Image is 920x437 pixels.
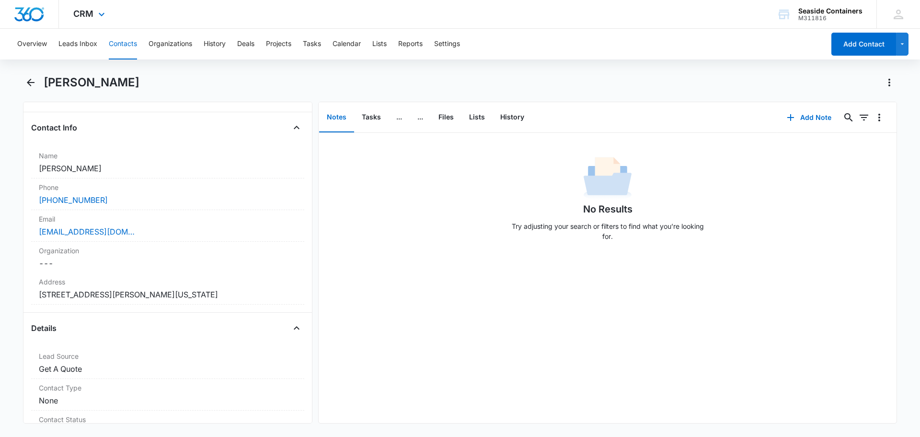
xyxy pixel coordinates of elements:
[109,29,137,59] button: Contacts
[493,103,532,132] button: History
[410,103,431,132] button: ...
[17,29,47,59] button: Overview
[39,363,297,375] dd: Get A Quote
[434,29,460,59] button: Settings
[237,29,254,59] button: Deals
[39,414,297,425] label: Contact Status
[39,383,297,393] label: Contact Type
[461,103,493,132] button: Lists
[39,182,297,192] label: Phone
[204,29,226,59] button: History
[798,15,862,22] div: account id
[266,29,291,59] button: Projects
[319,103,354,132] button: Notes
[39,289,297,300] dd: [STREET_ADDRESS][PERSON_NAME][US_STATE]
[149,29,192,59] button: Organizations
[303,29,321,59] button: Tasks
[841,110,856,125] button: Search...
[31,379,304,411] div: Contact TypeNone
[31,347,304,379] div: Lead SourceGet A Quote
[872,110,887,125] button: Overflow Menu
[398,29,423,59] button: Reports
[31,210,304,242] div: Email[EMAIL_ADDRESS][DOMAIN_NAME]
[39,395,297,406] dd: None
[882,75,897,90] button: Actions
[58,29,97,59] button: Leads Inbox
[289,320,304,336] button: Close
[31,242,304,273] div: Organization---
[333,29,361,59] button: Calendar
[39,351,297,361] label: Lead Source
[31,178,304,210] div: Phone[PHONE_NUMBER]
[39,151,297,161] label: Name
[39,258,297,269] dd: ---
[39,163,297,174] dd: [PERSON_NAME]
[39,277,297,287] label: Address
[584,154,632,202] img: No Data
[831,33,896,56] button: Add Contact
[289,120,304,135] button: Close
[583,202,632,216] h1: No Results
[798,7,862,15] div: account name
[39,214,297,224] label: Email
[44,75,139,90] h1: [PERSON_NAME]
[31,122,77,133] h4: Contact Info
[372,29,387,59] button: Lists
[39,246,297,256] label: Organization
[73,9,93,19] span: CRM
[777,106,841,129] button: Add Note
[856,110,872,125] button: Filters
[431,103,461,132] button: Files
[354,103,389,132] button: Tasks
[31,322,57,334] h4: Details
[389,103,410,132] button: ...
[39,194,108,206] a: [PHONE_NUMBER]
[23,75,38,90] button: Back
[39,226,135,237] a: [EMAIL_ADDRESS][DOMAIN_NAME]
[507,221,708,241] p: Try adjusting your search or filters to find what you’re looking for.
[31,273,304,305] div: Address[STREET_ADDRESS][PERSON_NAME][US_STATE]
[31,147,304,178] div: Name[PERSON_NAME]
